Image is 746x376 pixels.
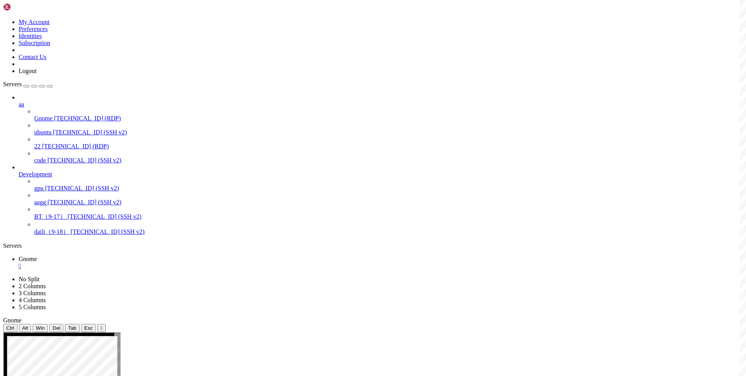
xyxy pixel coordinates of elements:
[34,122,743,136] li: ubuntu [TECHNICAL_ID] (SSH v2)
[19,290,46,296] a: 3 Columns
[19,256,37,262] span: Gnome
[98,324,106,332] button: 
[34,115,743,122] a: Gnome [TECHNICAL_ID] (RDP)
[71,228,145,235] span: [TECHNICAL_ID] (SSH v2)
[3,81,53,87] a: Servers
[101,325,103,331] div: 
[19,171,52,178] span: Development
[34,185,743,192] a: gpu [TECHNICAL_ID] (SSH v2)
[19,68,37,74] a: Logout
[19,324,31,332] button: Alt
[19,40,50,46] a: Subscription
[34,143,40,150] span: 22
[34,221,743,236] li: daili（9-18） [TECHNICAL_ID] (SSH v2)
[34,157,743,164] a: code [TECHNICAL_ID] (SSH v2)
[34,129,51,136] span: ubuntu
[19,297,46,303] a: 4 Columns
[34,178,743,192] li: gpu [TECHNICAL_ID] (SSH v2)
[34,206,743,221] li: BT（9-17） [TECHNICAL_ID] (SSH v2)
[34,213,743,221] a: BT（9-17） [TECHNICAL_ID] (SSH v2)
[36,325,45,331] span: Win
[47,199,121,205] span: [TECHNICAL_ID] (SSH v2)
[54,115,121,122] span: [TECHNICAL_ID] (RDP)
[34,136,743,150] li: 22 [TECHNICAL_ID] (RDP)
[34,228,743,236] a: daili（9-18） [TECHNICAL_ID] (SSH v2)
[19,164,743,236] li: Development
[34,199,743,206] a: aagg [TECHNICAL_ID] (SSH v2)
[19,101,743,108] a: aa
[84,325,93,331] span: Esc
[52,325,60,331] span: Del
[34,108,743,122] li: Gnome [TECHNICAL_ID] (RDP)
[49,324,63,332] button: Del
[34,185,44,191] span: gpu
[68,213,141,220] span: [TECHNICAL_ID] (SSH v2)
[81,324,96,332] button: Esc
[19,54,47,60] a: Contact Us
[19,304,46,310] a: 5 Columns
[34,150,743,164] li: code [TECHNICAL_ID] (SSH v2)
[34,129,743,136] a: ubuntu [TECHNICAL_ID] (SSH v2)
[3,324,17,332] button: Ctrl
[19,101,24,108] span: aa
[34,157,46,164] span: code
[3,317,21,324] span: Gnome
[19,256,743,270] a: Gnome
[34,192,743,206] li: aagg [TECHNICAL_ID] (SSH v2)
[19,263,743,270] a: 
[45,185,119,191] span: [TECHNICAL_ID] (SSH v2)
[65,324,80,332] button: Tab
[3,81,22,87] span: Servers
[42,143,109,150] span: [TECHNICAL_ID] (RDP)
[68,325,77,331] span: Tab
[19,33,42,39] a: Identities
[34,199,46,205] span: aagg
[19,283,46,289] a: 2 Columns
[47,157,121,164] span: [TECHNICAL_ID] (SSH v2)
[34,213,66,220] span: BT（9-17）
[3,242,743,249] div: Servers
[34,228,69,235] span: daili（9-18）
[19,171,743,178] a: Development
[34,143,743,150] a: 22 [TECHNICAL_ID] (RDP)
[3,3,48,11] img: Shellngn
[34,115,52,122] span: Gnome
[22,325,28,331] span: Alt
[53,129,127,136] span: [TECHNICAL_ID] (SSH v2)
[19,276,40,282] a: No Split
[19,94,743,164] li: aa
[33,324,48,332] button: Win
[6,325,14,331] span: Ctrl
[19,26,48,32] a: Preferences
[19,19,50,25] a: My Account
